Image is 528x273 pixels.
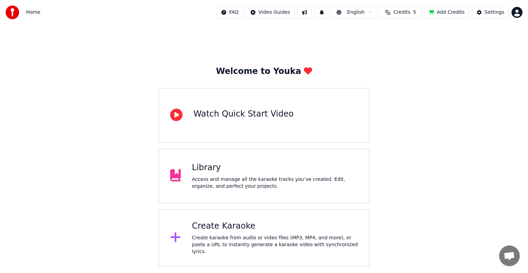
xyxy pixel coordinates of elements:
[192,221,358,232] div: Create Karaoke
[393,9,410,16] span: Credits
[485,9,504,16] div: Settings
[413,9,416,16] span: 5
[472,6,509,19] button: Settings
[26,9,40,16] span: Home
[192,162,358,173] div: Library
[26,9,40,16] nav: breadcrumb
[424,6,469,19] button: Add Credits
[217,6,243,19] button: FAQ
[192,176,358,190] div: Access and manage all the karaoke tracks you’ve created. Edit, organize, and perfect your projects.
[499,245,520,266] div: Open chat
[246,6,295,19] button: Video Guides
[194,109,294,120] div: Watch Quick Start Video
[216,66,312,77] div: Welcome to Youka
[5,6,19,19] img: youka
[192,234,358,255] div: Create karaoke from audio or video files (MP3, MP4, and more), or paste a URL to instantly genera...
[380,6,421,19] button: Credits5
